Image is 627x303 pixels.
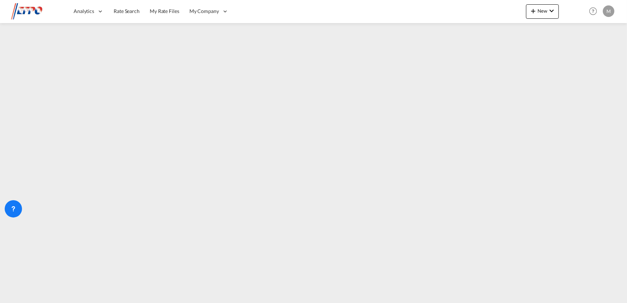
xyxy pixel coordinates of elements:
div: M [603,5,614,17]
span: Analytics [74,8,94,15]
span: Help [587,5,599,17]
img: d38966e06f5511efa686cdb0e1f57a29.png [11,3,60,19]
div: Help [587,5,603,18]
span: Rate Search [114,8,140,14]
span: New [529,8,556,14]
md-icon: icon-chevron-down [547,6,556,15]
button: icon-plus 400-fgNewicon-chevron-down [526,4,559,19]
md-icon: icon-plus 400-fg [529,6,538,15]
span: My Company [189,8,219,15]
span: My Rate Files [150,8,179,14]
